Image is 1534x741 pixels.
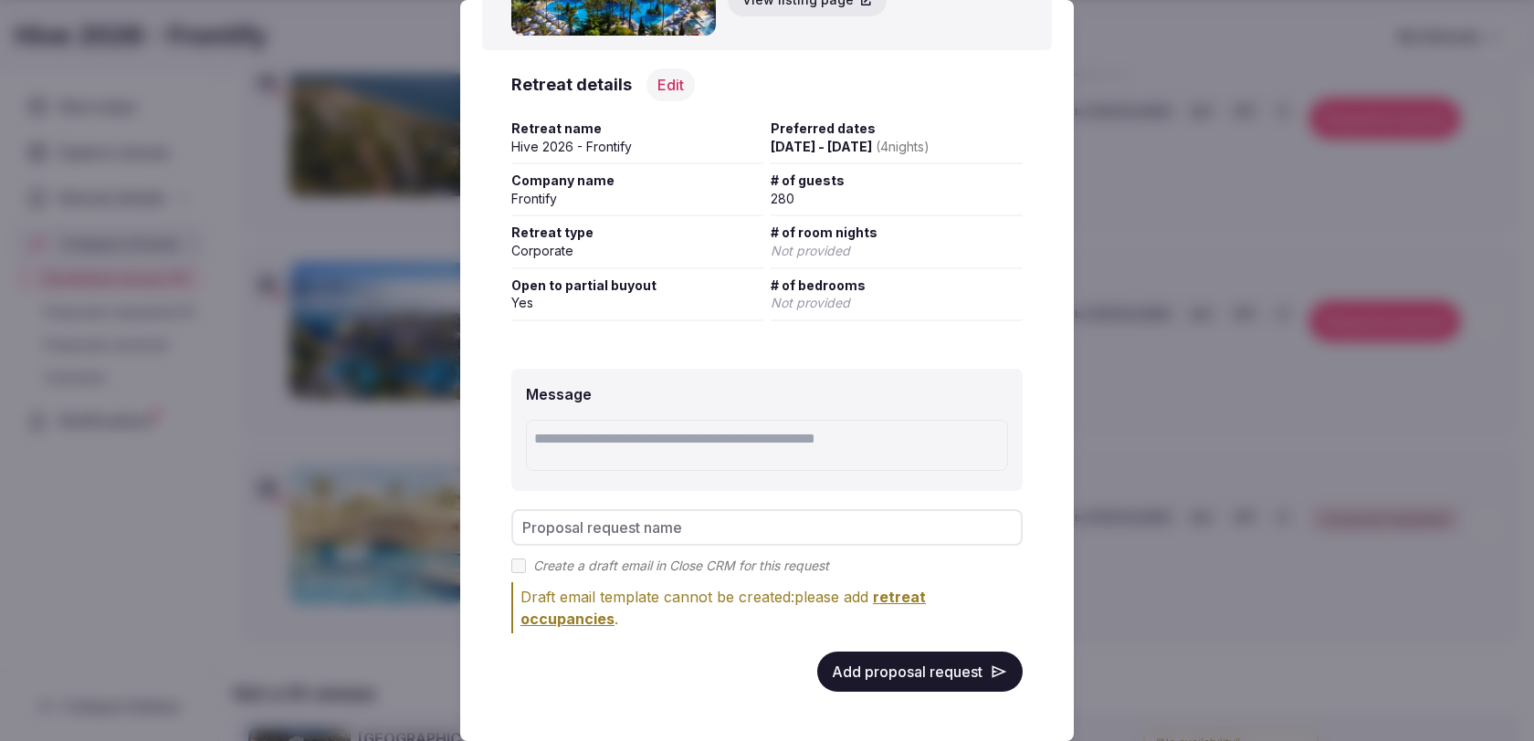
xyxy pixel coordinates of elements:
label: Message [526,385,592,403]
span: # of guests [771,172,1023,190]
div: Draft email template cannot be created: please add [520,586,1023,630]
span: Not provided [771,243,850,258]
span: ( 4 night s ) [876,139,930,154]
span: Preferred dates [771,120,1023,138]
div: 280 [771,190,1023,208]
h3: Retreat details [511,73,632,96]
span: Company name [511,172,763,190]
span: Retreat type [511,224,763,242]
span: [DATE] - [DATE] [771,139,930,154]
div: Frontify [511,190,763,208]
label: Create a draft email in Close CRM for this request [533,557,829,575]
span: # of room nights [771,224,1023,242]
span: Open to partial buyout [511,277,763,295]
span: retreat occupancies [520,588,926,628]
span: Not provided [771,295,850,310]
div: Yes [511,294,763,312]
button: Add proposal request [817,652,1023,692]
span: Retreat name [511,120,763,138]
div: Corporate [511,242,763,260]
div: Hive 2026 - Frontify [511,138,763,156]
span: # of bedrooms [771,277,1023,295]
span: . [520,588,926,628]
button: Edit [646,68,695,101]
